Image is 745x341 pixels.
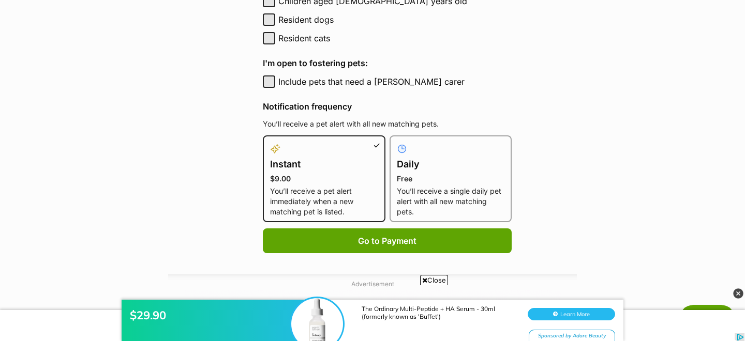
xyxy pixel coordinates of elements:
[263,100,512,113] h4: Notification frequency
[397,157,505,172] h4: Daily
[362,26,517,41] div: The Ordinary Multi-Peptide + HA Serum - 30ml (formerly known as 'Buffet')
[291,19,343,71] img: $29.90
[263,119,512,129] p: You’ll receive a pet alert with all new matching pets.
[420,275,448,285] span: Close
[270,174,378,184] p: $9.00
[278,13,512,26] label: Resident dogs
[733,288,743,299] img: close_grey_3x.png
[278,75,512,88] label: Include pets that need a [PERSON_NAME] carer
[270,157,378,172] h4: Instant
[263,57,512,69] h4: I'm open to fostering pets:
[529,51,615,64] div: Sponsored by Adore Beauty
[358,235,416,247] span: Go to Payment
[270,186,378,217] p: You’ll receive a pet alert immediately when a new matching pet is listed.
[397,186,505,217] p: You’ll receive a single daily pet alert with all new matching pets.
[528,29,615,41] button: Learn More
[397,174,505,184] p: Free
[263,228,512,253] button: Go to Payment
[278,32,512,44] label: Resident cats
[130,29,295,43] div: $29.90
